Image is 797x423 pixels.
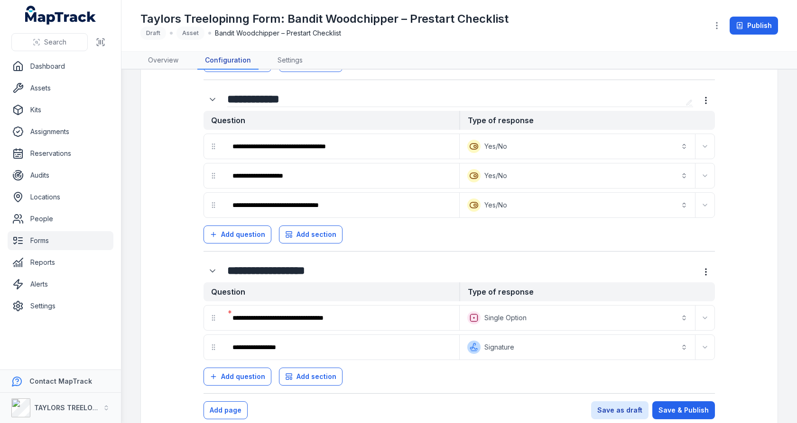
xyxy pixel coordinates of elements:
[204,166,223,185] div: drag
[215,28,341,38] span: Bandit Woodchipper – Prestart Checklist
[204,338,223,357] div: drag
[204,401,248,419] button: Add page
[225,307,457,328] div: :r7t:-form-item-label
[462,136,693,157] button: Yes/No
[221,372,265,381] span: Add question
[697,91,715,109] button: more-detail
[459,111,715,130] strong: Type of response
[697,340,713,355] button: Expand
[8,166,113,185] a: Audits
[697,168,713,183] button: Expand
[210,172,217,180] svg: drag
[176,27,204,40] div: Asset
[462,195,693,216] button: Yes/No
[204,196,223,215] div: drag
[140,52,186,70] a: Overview
[204,90,222,108] button: Expand
[204,90,223,108] div: :r6r:-form-item-label
[25,6,96,25] a: MapTrack
[210,201,217,209] svg: drag
[8,275,113,294] a: Alerts
[459,282,715,301] strong: Type of response
[8,231,113,250] a: Forms
[210,343,217,351] svg: drag
[297,230,336,239] span: Add section
[8,144,113,163] a: Reservations
[140,27,166,40] div: Draft
[140,11,509,27] h1: Taylors Treelopinng Form: Bandit Woodchipper – Prestart Checklist
[210,143,217,150] svg: drag
[204,368,271,386] button: Add question
[204,282,459,301] strong: Question
[8,297,113,315] a: Settings
[225,195,457,216] div: :r7f:-form-item-label
[8,188,113,207] a: Locations
[279,225,343,243] button: Add section
[697,263,715,281] button: more-detail
[652,401,715,419] button: Save & Publish
[204,137,223,156] div: drag
[34,404,113,412] strong: TAYLORS TREELOPPING
[697,198,713,213] button: Expand
[204,225,271,243] button: Add question
[697,139,713,154] button: Expand
[8,57,113,76] a: Dashboard
[8,79,113,98] a: Assets
[204,308,223,327] div: drag
[29,377,92,385] strong: Contact MapTrack
[697,310,713,325] button: Expand
[204,262,222,280] button: Expand
[462,165,693,186] button: Yes/No
[225,337,457,358] div: :r83:-form-item-label
[204,111,459,130] strong: Question
[11,33,88,51] button: Search
[204,262,223,280] div: :r7l:-form-item-label
[225,165,457,186] div: :r79:-form-item-label
[8,122,113,141] a: Assignments
[730,17,778,35] button: Publish
[197,52,259,70] a: Configuration
[462,307,693,328] button: Single Option
[279,368,343,386] button: Add section
[8,209,113,228] a: People
[591,401,649,419] button: Save as draft
[462,337,693,358] button: Signature
[8,100,113,119] a: Kits
[221,230,265,239] span: Add question
[297,372,336,381] span: Add section
[44,37,66,47] span: Search
[8,253,113,272] a: Reports
[225,136,457,157] div: :r73:-form-item-label
[270,52,310,70] a: Settings
[210,314,217,322] svg: drag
